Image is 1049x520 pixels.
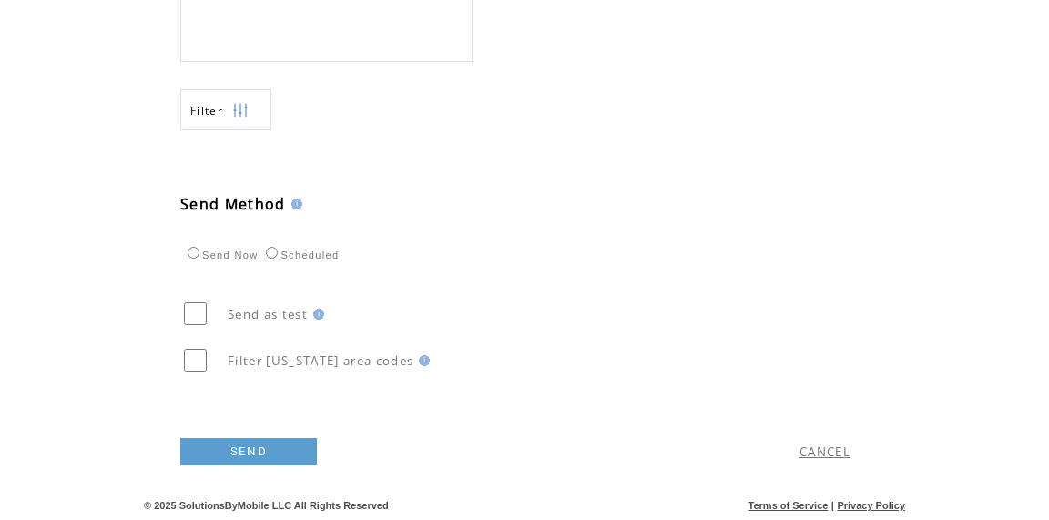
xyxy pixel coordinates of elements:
[228,352,413,369] span: Filter [US_STATE] area codes
[837,500,905,511] a: Privacy Policy
[180,89,271,130] a: Filter
[749,500,829,511] a: Terms of Service
[261,250,339,260] label: Scheduled
[308,309,324,320] img: help.gif
[413,355,430,366] img: help.gif
[144,500,389,511] span: © 2025 SolutionsByMobile LLC All Rights Reserved
[183,250,258,260] label: Send Now
[831,500,834,511] span: |
[228,306,308,322] span: Send as test
[799,444,850,460] a: CANCEL
[180,194,286,214] span: Send Method
[232,90,249,131] img: filters.png
[286,199,302,209] img: help.gif
[188,247,199,259] input: Send Now
[190,103,223,118] span: Show filters
[180,438,317,465] a: SEND
[266,247,278,259] input: Scheduled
